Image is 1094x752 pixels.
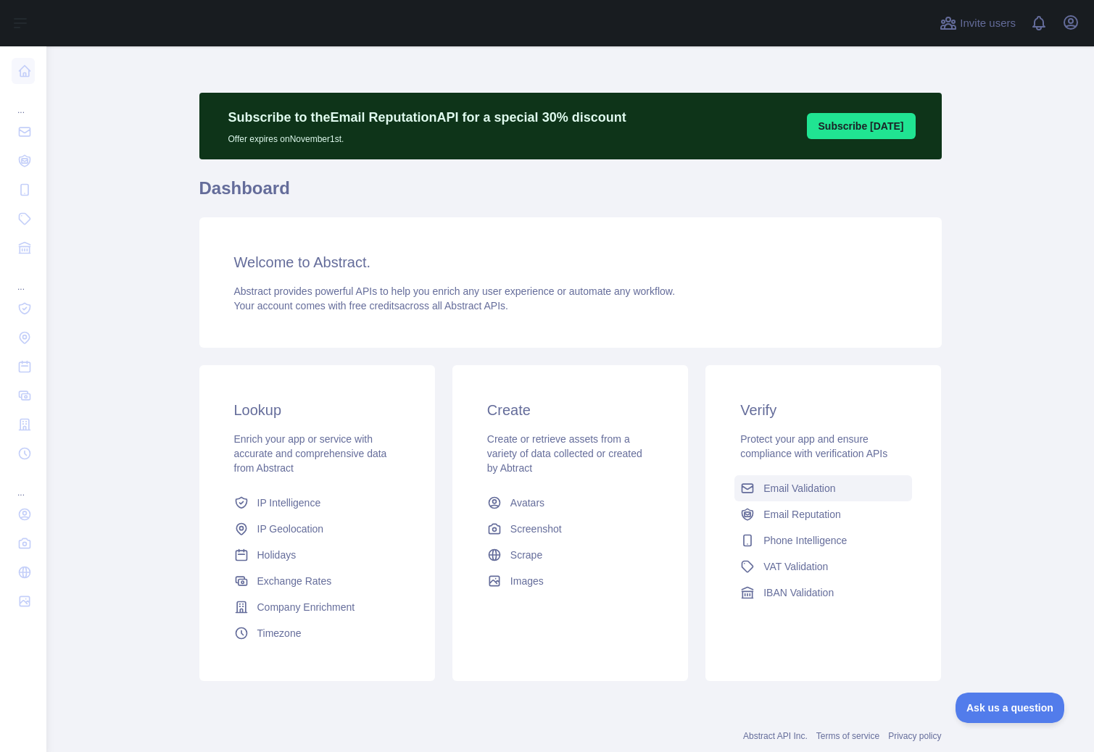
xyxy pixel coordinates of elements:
h3: Create [487,400,653,420]
span: IP Intelligence [257,496,321,510]
a: Screenshot [481,516,659,542]
span: Screenshot [510,522,562,536]
span: Avatars [510,496,544,510]
span: VAT Validation [763,559,828,574]
p: Subscribe to the Email Reputation API for a special 30 % discount [228,107,626,128]
span: Holidays [257,548,297,562]
a: IP Intelligence [228,490,406,516]
h1: Dashboard [199,177,942,212]
span: Email Reputation [763,507,841,522]
a: Avatars [481,490,659,516]
span: IBAN Validation [763,585,834,600]
a: Company Enrichment [228,594,406,620]
h3: Welcome to Abstract. [234,252,907,272]
a: Privacy policy [888,731,941,741]
button: Invite users [937,12,1019,35]
p: Offer expires on November 1st. [228,128,626,145]
a: Timezone [228,620,406,646]
span: Phone Intelligence [763,533,847,548]
span: Your account comes with across all Abstract APIs. [234,300,508,312]
iframe: Toggle Customer Support [956,693,1065,723]
span: free credits [349,300,399,312]
div: ... [12,87,35,116]
button: Subscribe [DATE] [807,113,916,139]
span: Company Enrichment [257,600,355,614]
a: Email Reputation [734,501,912,527]
div: ... [12,469,35,498]
a: IP Geolocation [228,516,406,542]
a: Scrape [481,542,659,568]
span: Create or retrieve assets from a variety of data collected or created by Abtract [487,433,642,474]
h3: Verify [740,400,906,420]
div: ... [12,264,35,293]
span: Images [510,574,544,588]
span: Abstract provides powerful APIs to help you enrich any user experience or automate any workflow. [234,285,676,297]
h3: Lookup [234,400,400,420]
a: Email Validation [734,475,912,501]
span: Timezone [257,626,302,640]
a: Terms of service [816,731,879,741]
span: Enrich your app or service with accurate and comprehensive data from Abstract [234,433,387,474]
a: VAT Validation [734,553,912,580]
span: Protect your app and ensure compliance with verification APIs [740,433,887,459]
span: Scrape [510,548,542,562]
span: Invite users [960,15,1016,32]
a: IBAN Validation [734,580,912,606]
a: Exchange Rates [228,568,406,594]
a: Images [481,568,659,594]
span: Exchange Rates [257,574,332,588]
a: Phone Intelligence [734,527,912,553]
span: Email Validation [763,481,835,496]
span: IP Geolocation [257,522,324,536]
a: Abstract API Inc. [743,731,808,741]
a: Holidays [228,542,406,568]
